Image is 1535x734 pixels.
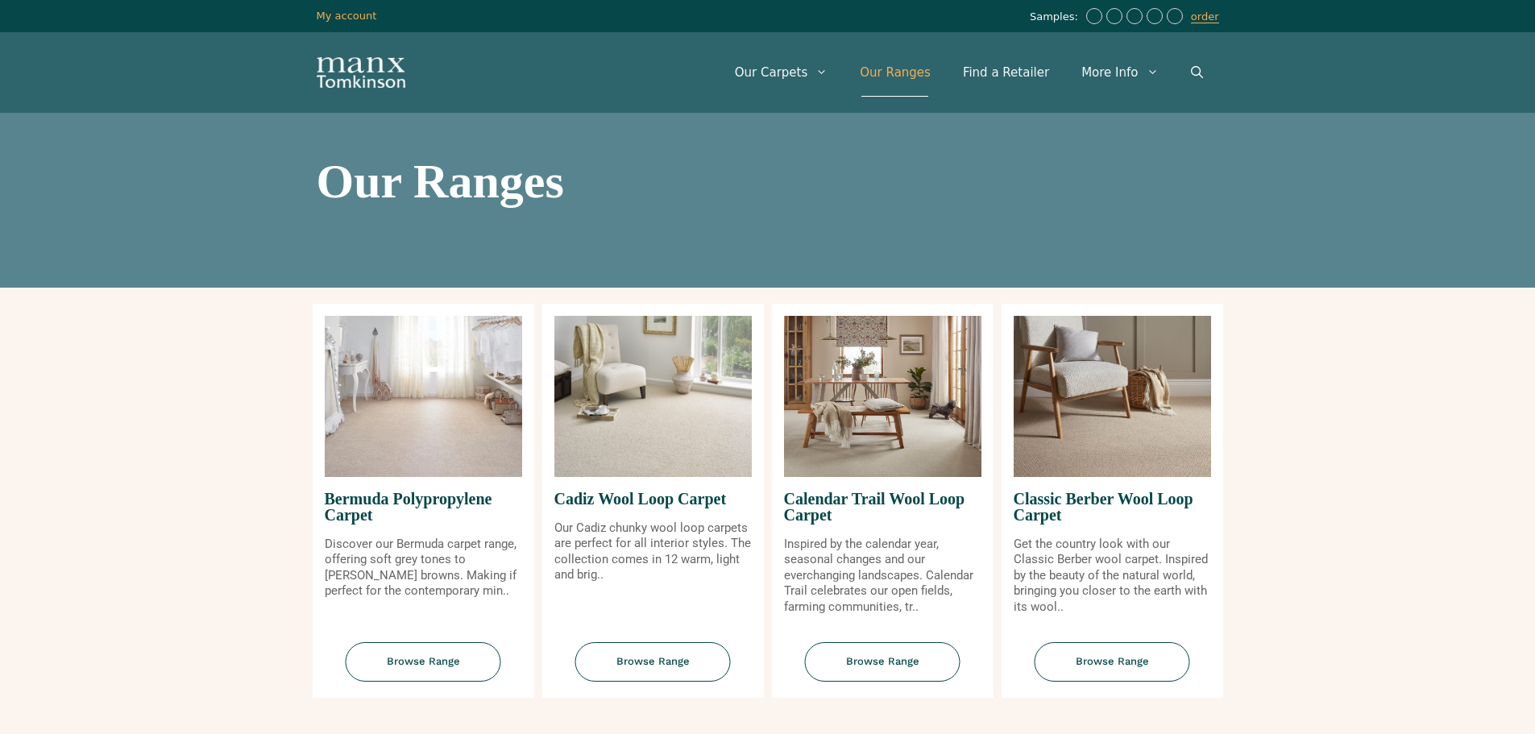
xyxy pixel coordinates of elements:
span: Samples: [1030,10,1082,24]
a: Our Ranges [844,48,947,97]
img: Cadiz Wool Loop Carpet [554,316,752,477]
a: My account [317,10,377,22]
h1: Our Ranges [317,157,1219,205]
img: Classic Berber Wool Loop Carpet [1014,316,1211,477]
a: Browse Range [772,642,994,698]
p: Discover our Bermuda carpet range, offering soft grey tones to [PERSON_NAME] browns. Making if pe... [325,537,522,599]
span: Browse Range [805,642,960,682]
a: Browse Range [1002,642,1223,698]
a: Browse Range [313,642,534,698]
nav: Primary [719,48,1219,97]
a: Browse Range [542,642,764,698]
span: Browse Range [1035,642,1190,682]
p: Get the country look with our Classic Berber wool carpet. Inspired by the beauty of the natural w... [1014,537,1211,616]
img: Bermuda Polypropylene Carpet [325,316,522,477]
span: Cadiz Wool Loop Carpet [554,477,752,520]
p: Inspired by the calendar year, seasonal changes and our everchanging landscapes. Calendar Trail c... [784,537,981,616]
a: Our Carpets [719,48,844,97]
a: More Info [1065,48,1174,97]
span: Bermuda Polypropylene Carpet [325,477,522,537]
a: Open Search Bar [1175,48,1219,97]
span: Classic Berber Wool Loop Carpet [1014,477,1211,537]
span: Calendar Trail Wool Loop Carpet [784,477,981,537]
span: Browse Range [575,642,731,682]
img: Calendar Trail Wool Loop Carpet [784,316,981,477]
img: Manx Tomkinson [317,57,405,88]
a: Find a Retailer [947,48,1065,97]
a: order [1191,10,1219,23]
p: Our Cadiz chunky wool loop carpets are perfect for all interior styles. The collection comes in 1... [554,520,752,583]
span: Browse Range [346,642,501,682]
